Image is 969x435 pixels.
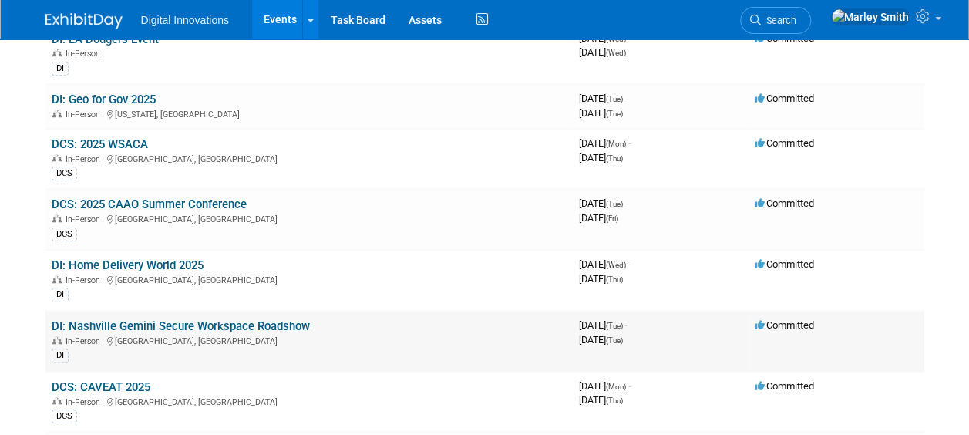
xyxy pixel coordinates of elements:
[579,212,618,224] span: [DATE]
[52,214,62,222] img: In-Person Event
[52,336,62,344] img: In-Person Event
[625,319,627,331] span: -
[755,380,814,392] span: Committed
[66,336,105,346] span: In-Person
[66,154,105,164] span: In-Person
[52,32,159,46] a: DI: LA Dodgers Event
[579,273,623,285] span: [DATE]
[606,383,626,391] span: (Mon)
[606,261,626,269] span: (Wed)
[66,397,105,407] span: In-Person
[606,95,623,103] span: (Tue)
[606,154,623,163] span: (Thu)
[625,93,627,104] span: -
[625,197,627,209] span: -
[755,93,814,104] span: Committed
[755,197,814,209] span: Committed
[579,107,623,119] span: [DATE]
[52,410,77,423] div: DCS
[52,197,247,211] a: DCS: 2025 CAAO Summer Conference
[831,8,910,25] img: Marley Smith
[52,62,69,76] div: DI
[52,93,156,106] a: DI: Geo for Gov 2025
[579,380,631,392] span: [DATE]
[755,258,814,270] span: Committed
[52,288,69,302] div: DI
[579,319,627,331] span: [DATE]
[606,110,623,118] span: (Tue)
[628,32,631,44] span: -
[66,49,105,59] span: In-Person
[606,49,626,57] span: (Wed)
[628,380,631,392] span: -
[606,200,623,208] span: (Tue)
[52,152,567,164] div: [GEOGRAPHIC_DATA], [GEOGRAPHIC_DATA]
[66,214,105,224] span: In-Person
[606,140,626,148] span: (Mon)
[579,394,623,406] span: [DATE]
[606,396,623,405] span: (Thu)
[628,137,631,149] span: -
[755,319,814,331] span: Committed
[52,228,77,241] div: DCS
[579,46,626,58] span: [DATE]
[52,49,62,56] img: In-Person Event
[141,14,229,26] span: Digital Innovations
[755,137,814,149] span: Committed
[579,152,623,164] span: [DATE]
[579,334,623,346] span: [DATE]
[66,110,105,120] span: In-Person
[579,197,627,209] span: [DATE]
[579,137,631,149] span: [DATE]
[52,273,567,285] div: [GEOGRAPHIC_DATA], [GEOGRAPHIC_DATA]
[52,349,69,362] div: DI
[52,319,310,333] a: DI: Nashville Gemini Secure Workspace Roadshow
[52,334,567,346] div: [GEOGRAPHIC_DATA], [GEOGRAPHIC_DATA]
[52,258,204,272] a: DI: Home Delivery World 2025
[606,336,623,345] span: (Tue)
[761,15,796,26] span: Search
[45,13,123,29] img: ExhibitDay
[579,258,631,270] span: [DATE]
[52,154,62,162] img: In-Person Event
[606,214,618,223] span: (Fri)
[755,32,814,44] span: Committed
[606,275,623,284] span: (Thu)
[606,322,623,330] span: (Tue)
[52,167,77,180] div: DCS
[740,7,811,34] a: Search
[52,395,567,407] div: [GEOGRAPHIC_DATA], [GEOGRAPHIC_DATA]
[52,107,567,120] div: [US_STATE], [GEOGRAPHIC_DATA]
[52,137,148,151] a: DCS: 2025 WSACA
[52,110,62,117] img: In-Person Event
[579,93,627,104] span: [DATE]
[52,380,150,394] a: DCS: CAVEAT 2025
[628,258,631,270] span: -
[52,397,62,405] img: In-Person Event
[52,275,62,283] img: In-Person Event
[606,35,626,43] span: (Wed)
[579,32,631,44] span: [DATE]
[52,212,567,224] div: [GEOGRAPHIC_DATA], [GEOGRAPHIC_DATA]
[66,275,105,285] span: In-Person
